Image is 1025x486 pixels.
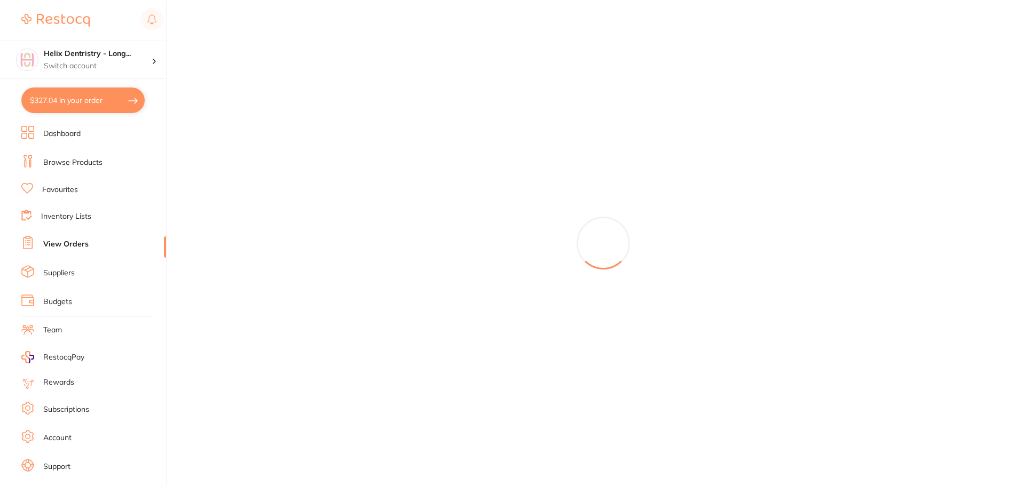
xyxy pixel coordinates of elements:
[43,297,72,307] a: Budgets
[44,49,152,59] h4: Helix Dentristry - Long Jetty
[43,239,89,250] a: View Orders
[43,157,102,168] a: Browse Products
[43,268,75,278] a: Suppliers
[43,129,81,139] a: Dashboard
[44,61,152,71] p: Switch account
[17,49,38,70] img: Helix Dentristry - Long Jetty
[43,325,62,336] a: Team
[43,404,89,415] a: Subscriptions
[21,351,34,363] img: RestocqPay
[43,352,84,363] span: RestocqPay
[21,8,90,33] a: Restocq Logo
[42,185,78,195] a: Favourites
[21,351,84,363] a: RestocqPay
[21,87,145,113] button: $327.04 in your order
[43,433,72,443] a: Account
[41,211,91,222] a: Inventory Lists
[43,377,74,388] a: Rewards
[21,14,90,27] img: Restocq Logo
[43,461,70,472] a: Support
